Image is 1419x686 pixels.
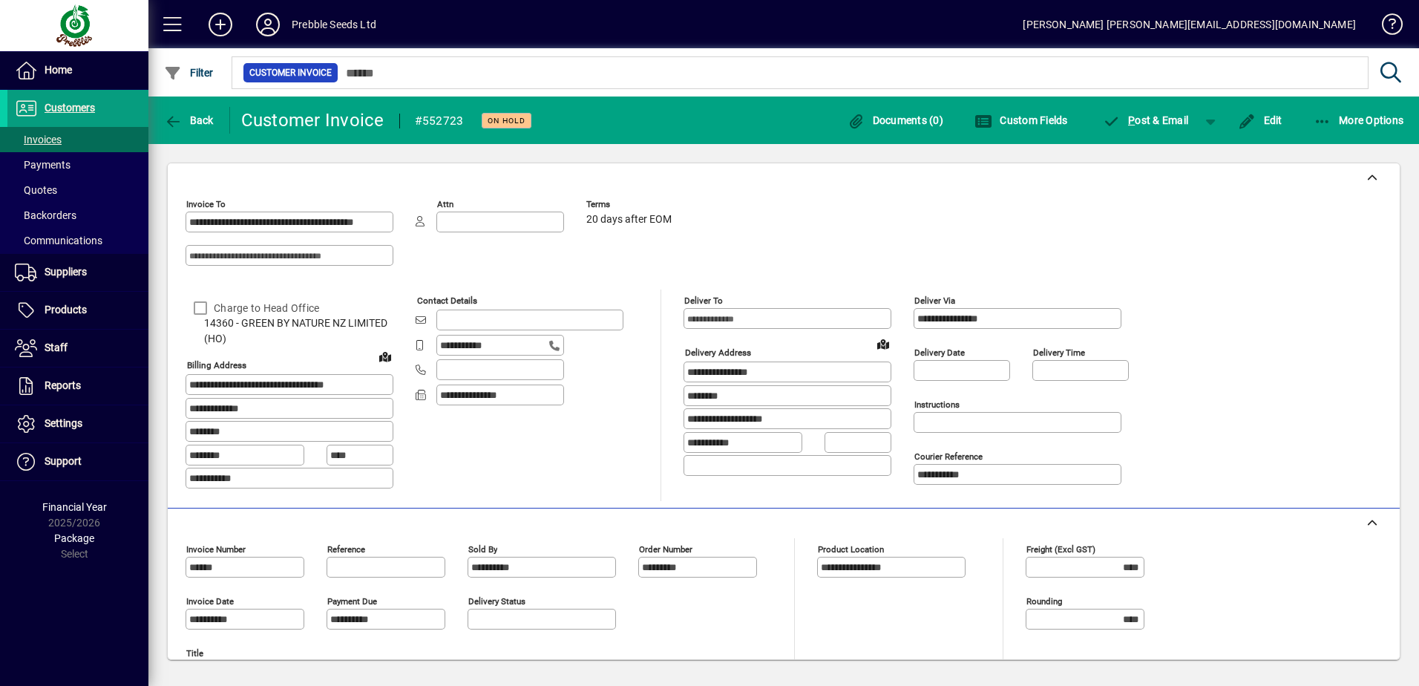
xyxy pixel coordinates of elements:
[160,107,217,134] button: Back
[186,316,393,347] span: 14360 - GREEN BY NATURE NZ LIMITED (HO)
[1103,114,1189,126] span: ost & Email
[974,114,1068,126] span: Custom Fields
[1234,107,1286,134] button: Edit
[586,200,675,209] span: Terms
[437,199,453,209] mat-label: Attn
[42,501,107,513] span: Financial Year
[7,405,148,442] a: Settings
[186,543,246,554] mat-label: Invoice number
[186,199,226,209] mat-label: Invoice To
[45,266,87,278] span: Suppliers
[249,65,332,80] span: Customer Invoice
[7,330,148,367] a: Staff
[1026,543,1095,554] mat-label: Freight (excl GST)
[15,235,102,246] span: Communications
[7,52,148,89] a: Home
[15,134,62,146] span: Invoices
[45,102,95,114] span: Customers
[468,543,497,554] mat-label: Sold by
[7,127,148,152] a: Invoices
[327,595,377,606] mat-label: Payment due
[914,451,983,462] mat-label: Courier Reference
[684,295,723,306] mat-label: Deliver To
[45,342,68,353] span: Staff
[45,64,72,76] span: Home
[54,532,94,544] span: Package
[164,67,214,79] span: Filter
[160,59,217,86] button: Filter
[7,367,148,405] a: Reports
[818,543,884,554] mat-label: Product location
[164,114,214,126] span: Back
[7,203,148,228] a: Backorders
[1310,107,1408,134] button: More Options
[7,177,148,203] a: Quotes
[468,595,525,606] mat-label: Delivery status
[488,116,525,125] span: On hold
[847,114,943,126] span: Documents (0)
[327,543,365,554] mat-label: Reference
[971,107,1072,134] button: Custom Fields
[639,543,692,554] mat-label: Order number
[1095,107,1196,134] button: Post & Email
[45,304,87,316] span: Products
[15,209,76,221] span: Backorders
[45,455,82,467] span: Support
[292,13,376,36] div: Prebble Seeds Ltd
[1033,347,1085,358] mat-label: Delivery time
[914,295,955,306] mat-label: Deliver via
[186,647,203,658] mat-label: Title
[1238,114,1282,126] span: Edit
[373,344,397,368] a: View on map
[15,159,71,171] span: Payments
[1023,13,1356,36] div: [PERSON_NAME] [PERSON_NAME][EMAIL_ADDRESS][DOMAIN_NAME]
[15,184,57,196] span: Quotes
[914,347,965,358] mat-label: Delivery date
[871,332,895,356] a: View on map
[7,443,148,480] a: Support
[415,109,464,133] div: #552723
[1026,595,1062,606] mat-label: Rounding
[1128,114,1135,126] span: P
[45,417,82,429] span: Settings
[241,108,384,132] div: Customer Invoice
[244,11,292,38] button: Profile
[7,292,148,329] a: Products
[1371,3,1400,51] a: Knowledge Base
[197,11,244,38] button: Add
[914,399,960,410] mat-label: Instructions
[186,595,234,606] mat-label: Invoice date
[7,254,148,291] a: Suppliers
[148,107,230,134] app-page-header-button: Back
[7,152,148,177] a: Payments
[843,107,947,134] button: Documents (0)
[586,214,672,226] span: 20 days after EOM
[7,228,148,253] a: Communications
[1314,114,1404,126] span: More Options
[45,379,81,391] span: Reports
